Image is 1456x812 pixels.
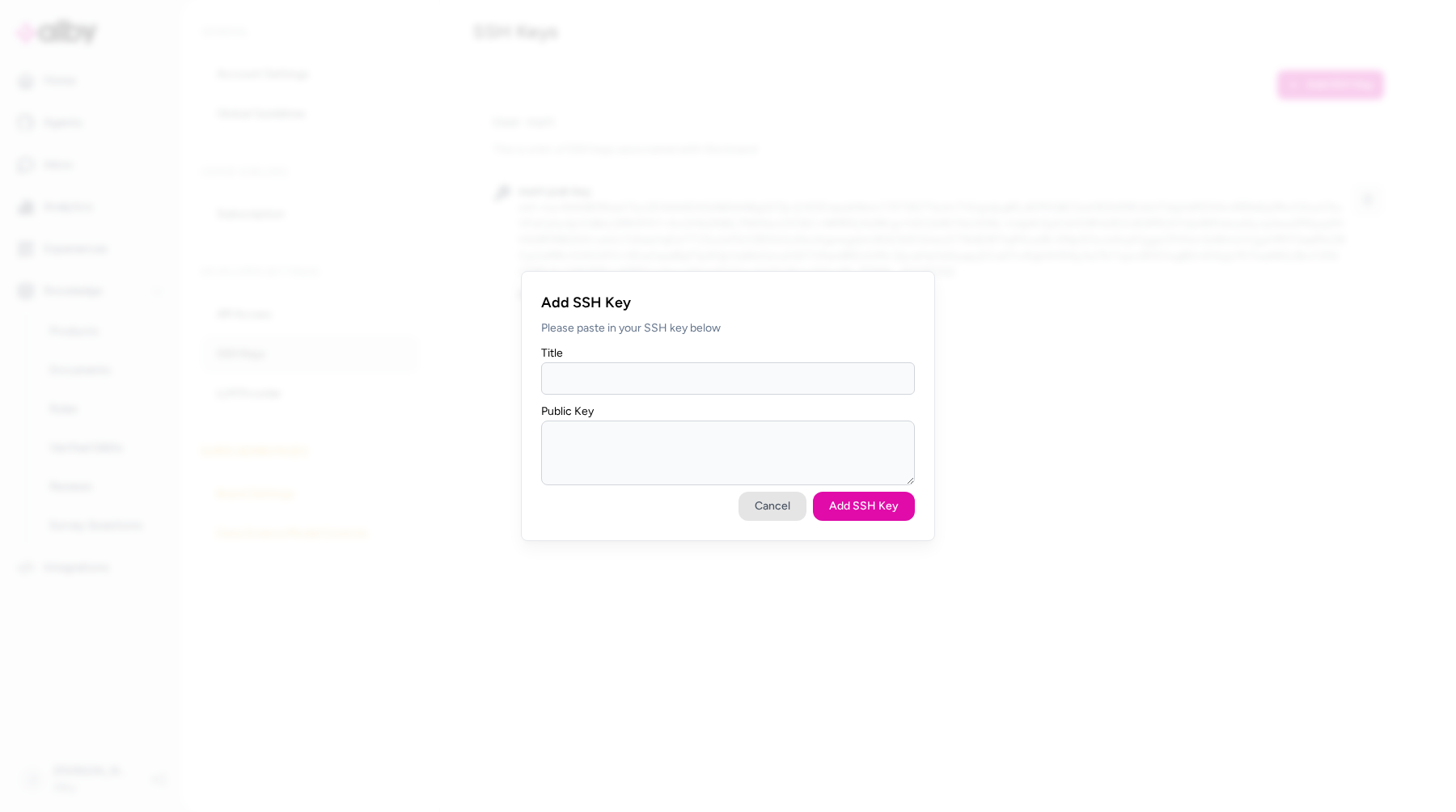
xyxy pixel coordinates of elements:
[541,291,915,314] h2: Add SSH Key
[541,404,594,418] label: Public Key
[739,492,806,521] button: Cancel
[541,320,915,336] p: Please paste in your SSH key below
[541,346,563,360] label: Title
[813,492,915,521] button: Add SSH Key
